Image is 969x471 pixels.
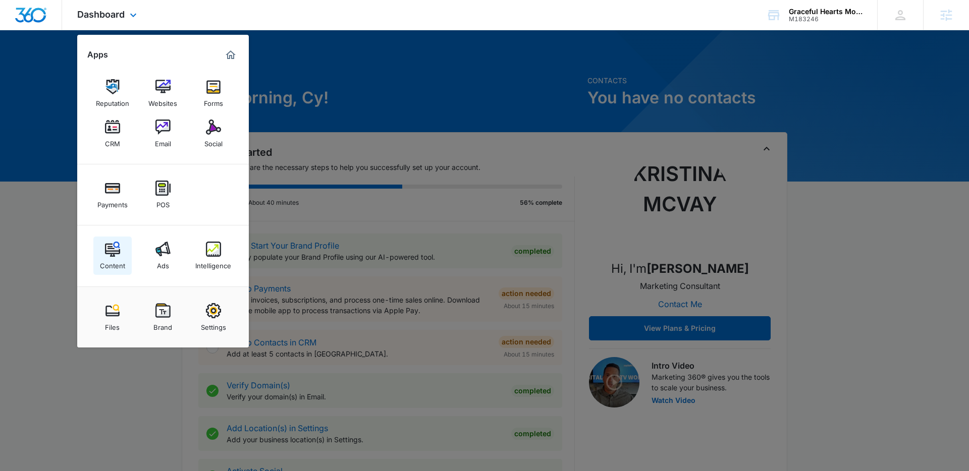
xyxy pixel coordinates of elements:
div: Websites [148,94,177,107]
div: Files [105,318,120,331]
a: Settings [194,298,233,336]
div: Forms [204,94,223,107]
div: Settings [201,318,226,331]
a: Intelligence [194,237,233,275]
a: Marketing 360® Dashboard [223,47,239,63]
a: Email [144,114,182,153]
a: Reputation [93,74,132,112]
a: Brand [144,298,182,336]
a: POS [144,175,182,214]
h2: Apps [87,50,108,60]
a: Social [194,114,233,153]
div: CRM [105,135,120,148]
a: Ads [144,237,182,275]
a: Content [93,237,132,275]
div: account name [789,8,863,16]
div: Payments [97,196,128,209]
a: Websites [144,74,182,112]
div: account id [789,16,863,23]
div: Intelligence [195,257,231,270]
div: Brand [153,318,172,331]
span: Dashboard [77,9,125,20]
a: Forms [194,74,233,112]
div: Ads [157,257,169,270]
a: Files [93,298,132,336]
div: Content [100,257,125,270]
a: Payments [93,175,132,214]
div: Email [155,135,171,148]
div: Social [204,135,223,148]
a: CRM [93,114,132,153]
div: Reputation [96,94,129,107]
div: POS [156,196,170,209]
